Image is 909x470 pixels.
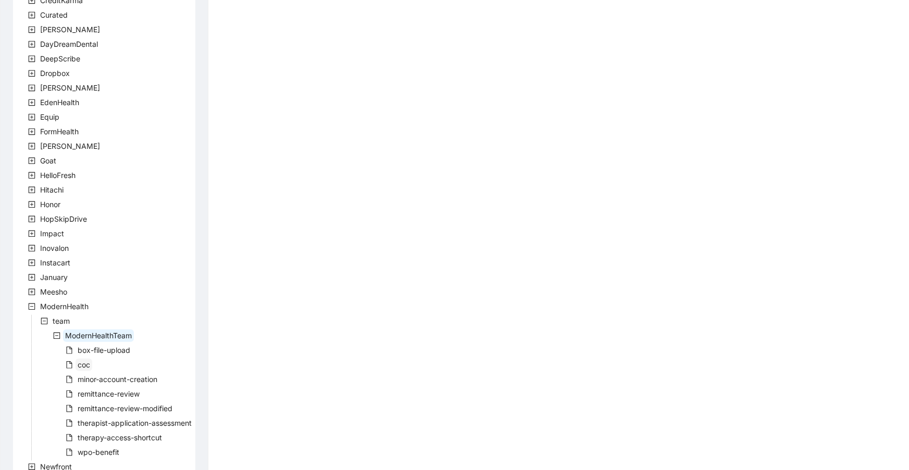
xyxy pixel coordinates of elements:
[40,273,68,282] span: January
[78,375,157,384] span: minor-account-creation
[38,198,63,211] span: Honor
[28,230,35,237] span: plus-square
[38,271,70,284] span: January
[76,446,121,459] span: wpo-benefit
[76,373,159,386] span: minor-account-creation
[28,143,35,150] span: plus-square
[28,303,35,310] span: minus-square
[40,83,100,92] span: [PERSON_NAME]
[66,449,73,456] span: file
[78,389,140,398] span: remittance-review
[40,171,76,180] span: HelloFresh
[40,69,70,78] span: Dropbox
[53,332,60,339] span: minus-square
[40,258,70,267] span: Instacart
[38,67,72,80] span: Dropbox
[76,359,92,371] span: coc
[38,300,91,313] span: ModernHealth
[28,157,35,164] span: plus-square
[38,227,66,240] span: Impact
[38,96,81,109] span: EdenHealth
[78,346,130,354] span: box-file-upload
[40,185,64,194] span: Hitachi
[28,84,35,92] span: plus-square
[38,242,71,255] span: Inovalon
[28,259,35,266] span: plus-square
[76,431,164,444] span: therapy-access-shortcut
[28,128,35,135] span: plus-square
[38,125,81,138] span: FormHealth
[40,244,69,252] span: Inovalon
[38,23,102,36] span: Darby
[78,448,119,456] span: wpo-benefit
[28,186,35,194] span: plus-square
[40,112,59,121] span: Equip
[40,98,79,107] span: EdenHealth
[38,9,70,21] span: Curated
[78,433,162,442] span: therapy-access-shortcut
[38,38,100,50] span: DayDreamDental
[40,142,100,150] span: [PERSON_NAME]
[28,55,35,62] span: plus-square
[78,404,172,413] span: remittance-review-modified
[40,54,80,63] span: DeepScribe
[28,99,35,106] span: plus-square
[28,70,35,77] span: plus-square
[28,41,35,48] span: plus-square
[40,200,60,209] span: Honor
[51,315,72,327] span: team
[40,127,79,136] span: FormHealth
[40,156,56,165] span: Goat
[38,155,58,167] span: Goat
[40,25,100,34] span: [PERSON_NAME]
[38,111,61,123] span: Equip
[63,329,134,342] span: ModernHealthTeam
[28,215,35,223] span: plus-square
[40,214,87,223] span: HopSkipDrive
[78,418,192,427] span: therapist-application-assessment
[76,417,194,429] span: therapist-application-assessment
[76,388,142,400] span: remittance-review
[65,331,132,340] span: ModernHealthTeam
[40,10,68,19] span: Curated
[38,140,102,153] span: Garner
[66,361,73,369] span: file
[66,376,73,383] span: file
[38,184,66,196] span: Hitachi
[41,317,48,325] span: minus-square
[28,274,35,281] span: plus-square
[38,53,82,65] span: DeepScribe
[38,82,102,94] span: Earnest
[28,26,35,33] span: plus-square
[40,302,89,311] span: ModernHealth
[38,213,89,225] span: HopSkipDrive
[76,344,132,357] span: box-file-upload
[53,316,70,325] span: team
[66,405,73,412] span: file
[28,172,35,179] span: plus-square
[38,286,69,298] span: Meesho
[28,11,35,19] span: plus-square
[40,40,98,48] span: DayDreamDental
[66,347,73,354] span: file
[40,229,64,238] span: Impact
[28,245,35,252] span: plus-square
[66,390,73,398] span: file
[38,257,72,269] span: Instacart
[66,420,73,427] span: file
[28,288,35,296] span: plus-square
[78,360,90,369] span: coc
[28,201,35,208] span: plus-square
[28,113,35,121] span: plus-square
[40,287,67,296] span: Meesho
[38,169,78,182] span: HelloFresh
[76,402,175,415] span: remittance-review-modified
[66,434,73,441] span: file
